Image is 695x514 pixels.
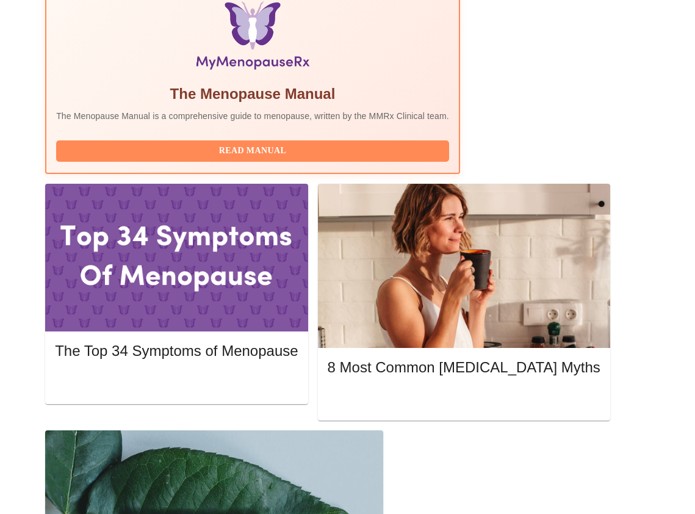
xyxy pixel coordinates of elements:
img: Menopause Manual [118,1,386,74]
button: Read More [55,372,298,393]
h5: 8 Most Common [MEDICAL_DATA] Myths [328,358,600,377]
span: Read More [340,392,588,407]
a: Read More [55,376,301,386]
a: Read More [328,393,603,404]
p: The Menopause Manual is a comprehensive guide to menopause, written by the MMRx Clinical team. [56,110,449,122]
button: Read More [328,389,600,410]
a: Read Manual [56,145,452,155]
h5: The Top 34 Symptoms of Menopause [55,341,298,361]
h5: The Menopause Manual [56,84,449,104]
button: Read Manual [56,140,449,162]
span: Read More [67,375,286,390]
span: Read Manual [68,143,437,159]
